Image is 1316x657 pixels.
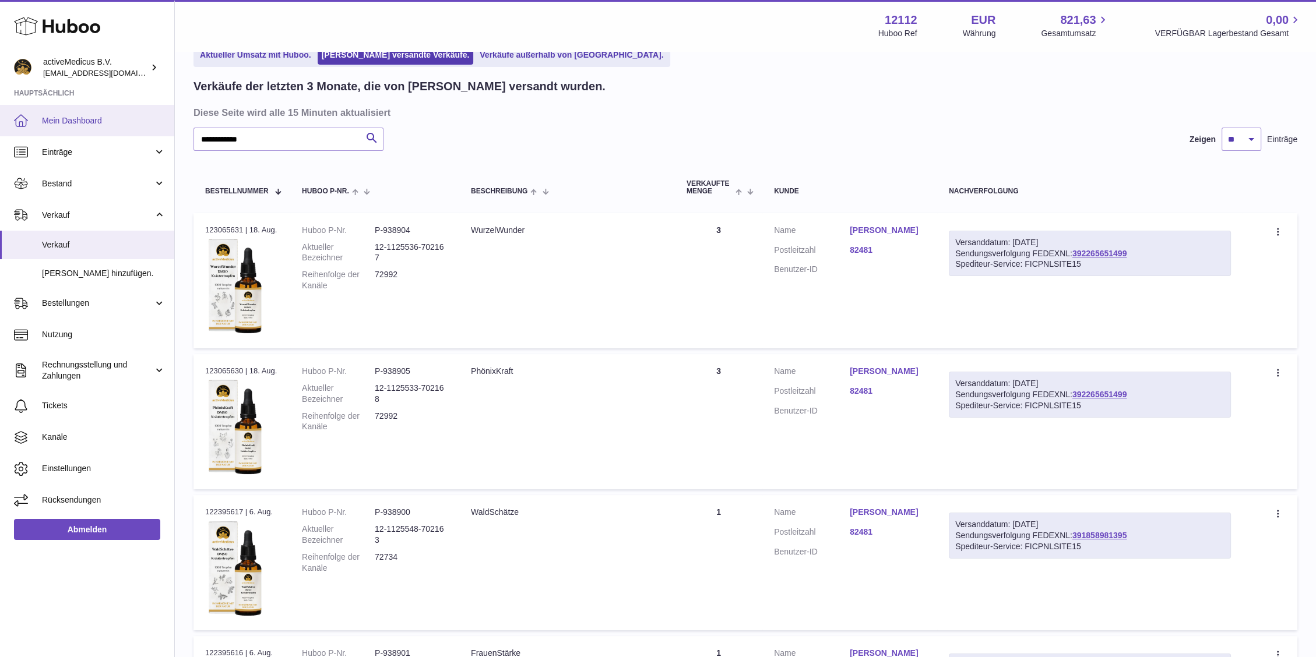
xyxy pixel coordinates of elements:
[774,188,926,195] div: Kunde
[1190,134,1216,145] label: Zeigen
[1041,12,1109,39] a: 821,63 Gesamtumsatz
[43,56,148,79] div: activeMedicus B.V.
[774,386,850,400] dt: Postleitzahl
[949,513,1231,559] div: Sendungsverfolgung FEDEXNL:
[675,354,762,489] td: 3
[1072,390,1127,399] a: 392265651499
[14,519,160,540] a: Abmelden
[302,507,375,518] dt: Huboo P-Nr.
[205,380,263,475] img: 121121705937416.png
[1060,12,1096,28] span: 821,63
[375,383,448,405] dd: 12-1125533-702168
[949,231,1231,277] div: Sendungsverfolgung FEDEXNL:
[774,507,850,521] dt: Name
[850,366,926,377] a: [PERSON_NAME]
[1266,12,1289,28] span: 0,00
[955,237,1224,248] div: Versanddatum: [DATE]
[1267,134,1297,145] span: Einträge
[850,507,926,518] a: [PERSON_NAME]
[955,519,1224,530] div: Versanddatum: [DATE]
[955,400,1224,411] div: Spediteur-Service: FICPNLSITE15
[42,329,166,340] span: Nutzung
[1155,12,1302,39] a: 0,00 VERFÜGBAR Lagerbestand Gesamt
[205,188,269,195] span: Bestellnummer
[42,178,153,189] span: Bestand
[14,59,31,76] img: info@activemedicus.com
[42,239,166,250] span: Verkauf
[774,225,850,239] dt: Name
[1155,28,1302,39] span: VERFÜGBAR Lagerbestand Gesamt
[850,386,926,397] a: 82481
[471,366,663,377] div: PhönixKraft
[471,188,527,195] span: Beschreibung
[205,239,263,334] img: 121121705937457.png
[955,259,1224,270] div: Spediteur-Service: FICPNLSITE15
[302,269,375,291] dt: Reihenfolge der Kanäle
[302,552,375,574] dt: Reihenfolge der Kanäle
[471,507,663,518] div: WaldSchätze
[302,225,375,236] dt: Huboo P-Nr.
[949,372,1231,418] div: Sendungsverfolgung FEDEXNL:
[196,45,315,65] a: Aktueller Umsatz mit Huboo.
[885,12,917,28] strong: 12112
[963,28,996,39] div: Währung
[302,366,375,377] dt: Huboo P-Nr.
[42,463,166,474] span: Einstellungen
[205,366,279,376] div: 123065630 | 18. Aug.
[42,432,166,443] span: Kanäle
[1072,249,1127,258] a: 392265651499
[955,378,1224,389] div: Versanddatum: [DATE]
[850,245,926,256] a: 82481
[774,366,850,380] dt: Name
[955,541,1224,552] div: Spediteur-Service: FICPNLSITE15
[774,245,850,259] dt: Postleitzahl
[375,225,448,236] dd: P-938904
[774,405,850,416] dt: Benutzer-ID
[42,147,153,158] span: Einträge
[302,188,349,195] span: Huboo P-Nr.
[774,527,850,541] dt: Postleitzahl
[302,524,375,546] dt: Aktueller Bezeichner
[375,411,448,433] dd: 72992
[42,298,153,309] span: Bestellungen
[375,524,448,546] dd: 12-1125548-702163
[318,45,474,65] a: [PERSON_NAME] versandte Verkäufe.
[971,12,995,28] strong: EUR
[43,68,171,77] span: [EMAIL_ADDRESS][DOMAIN_NAME]
[42,268,166,279] span: [PERSON_NAME] hinzufügen.
[375,242,448,264] dd: 12-1125536-702167
[193,106,1294,119] h3: Diese Seite wird alle 15 Minuten aktualisiert
[302,242,375,264] dt: Aktueller Bezeichner
[42,400,166,411] span: Tickets
[774,546,850,557] dt: Benutzer-ID
[42,494,166,506] span: Rücksendungen
[949,188,1231,195] div: Nachverfolgung
[1072,531,1127,540] a: 391858981395
[375,507,448,518] dd: P-938900
[193,79,606,94] h2: Verkäufe der letzten 3 Monate, die von [PERSON_NAME] versandt wurden.
[205,225,279,235] div: 123065631 | 18. Aug.
[42,210,153,221] span: Verkauf
[302,383,375,405] dt: Aktueller Bezeichner
[476,45,667,65] a: Verkäufe außerhalb von [GEOGRAPHIC_DATA].
[687,180,733,195] span: Verkaufte Menge
[42,115,166,126] span: Mein Dashboard
[205,521,263,616] img: 121121705937511.png
[774,264,850,275] dt: Benutzer-ID
[850,527,926,538] a: 82481
[42,359,153,382] span: Rechnungsstellung und Zahlungen
[375,552,448,574] dd: 72734
[1041,28,1109,39] span: Gesamtumsatz
[375,269,448,291] dd: 72992
[878,28,917,39] div: Huboo Ref
[205,507,279,517] div: 122395617 | 6. Aug.
[675,495,762,630] td: 1
[471,225,663,236] div: WurzelWunder
[850,225,926,236] a: [PERSON_NAME]
[375,366,448,377] dd: P-938905
[302,411,375,433] dt: Reihenfolge der Kanäle
[675,213,762,348] td: 3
